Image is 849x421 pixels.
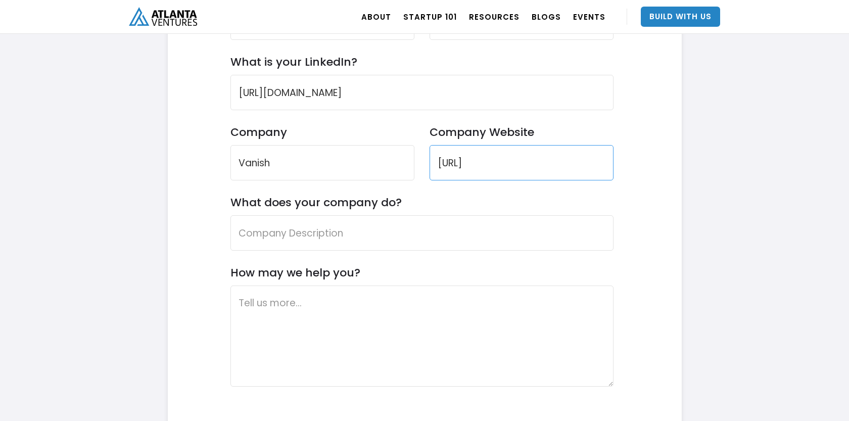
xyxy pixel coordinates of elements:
input: Company Website [430,145,614,180]
a: Startup 101 [403,3,457,31]
input: Company Name [230,145,414,180]
a: EVENTS [573,3,605,31]
label: Company [230,125,414,139]
label: How may we help you? [230,266,360,279]
a: RESOURCES [469,3,520,31]
input: Company Description [230,215,614,251]
input: LinkedIn [230,75,614,110]
label: What does your company do? [230,196,402,209]
label: What is your LinkedIn? [230,55,357,69]
a: BLOGS [532,3,561,31]
a: Build With Us [641,7,720,27]
a: ABOUT [361,3,391,31]
label: Company Website [430,125,614,139]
